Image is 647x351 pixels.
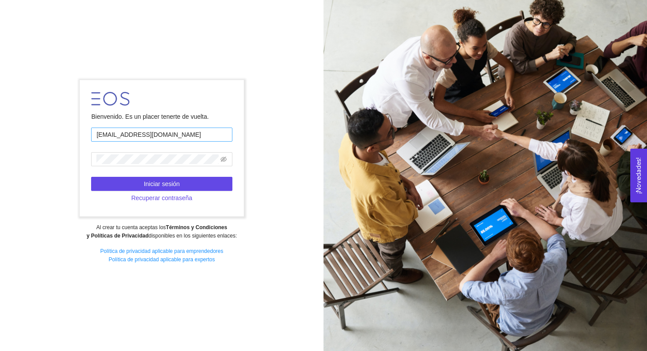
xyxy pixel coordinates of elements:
[144,179,180,189] span: Iniciar sesión
[91,191,232,205] button: Recuperar contraseña
[131,193,192,203] span: Recuperar contraseña
[91,128,232,142] input: Correo electrónico
[100,248,224,254] a: Política de privacidad aplicable para emprendedores
[630,149,647,202] button: Open Feedback Widget
[91,92,129,106] img: LOGO
[91,194,232,201] a: Recuperar contraseña
[221,156,227,162] span: eye-invisible
[109,256,215,263] a: Política de privacidad aplicable para expertos
[6,223,317,240] div: Al crear tu cuenta aceptas los disponibles en los siguientes enlaces:
[91,177,232,191] button: Iniciar sesión
[91,112,232,121] div: Bienvenido. Es un placer tenerte de vuelta.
